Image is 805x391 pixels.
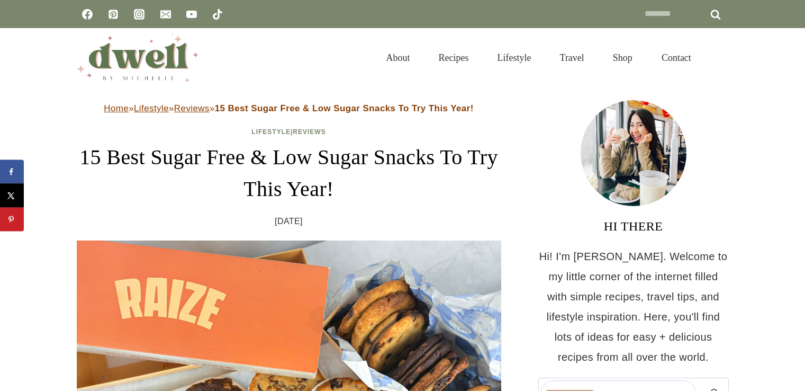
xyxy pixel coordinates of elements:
a: About [372,39,424,76]
span: » » » [104,103,474,113]
a: Recipes [424,39,483,76]
p: Hi! I'm [PERSON_NAME]. Welcome to my little corner of the internet filled with simple recipes, tr... [538,246,729,367]
span: | [251,128,325,136]
a: Lifestyle [483,39,546,76]
a: Pinterest [103,4,124,25]
a: Reviews [293,128,325,136]
a: Instagram [129,4,150,25]
a: Reviews [174,103,210,113]
a: Facebook [77,4,98,25]
a: Travel [546,39,599,76]
a: Email [155,4,176,25]
a: YouTube [181,4,202,25]
a: Contact [647,39,705,76]
a: Lifestyle [251,128,291,136]
button: View Search Form [711,49,729,67]
img: DWELL by michelle [77,33,198,82]
a: Lifestyle [134,103,169,113]
a: TikTok [207,4,228,25]
a: Shop [599,39,647,76]
h1: 15 Best Sugar Free & Low Sugar Snacks To Try This Year! [77,141,501,205]
nav: Primary Navigation [372,39,705,76]
h3: HI THERE [538,217,729,236]
a: Home [104,103,129,113]
strong: 15 Best Sugar Free & Low Sugar Snacks To Try This Year! [215,103,474,113]
time: [DATE] [275,214,303,229]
